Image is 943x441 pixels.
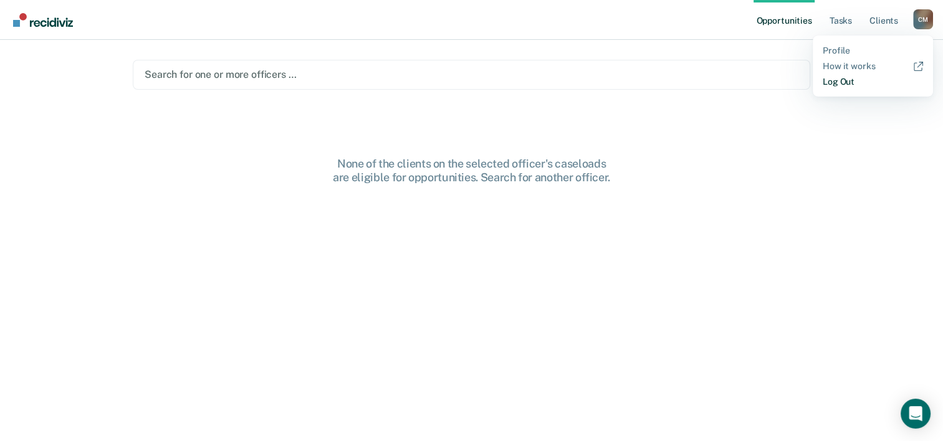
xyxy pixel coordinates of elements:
[13,13,73,27] img: Recidiviz
[272,157,671,184] div: None of the clients on the selected officer's caseloads are eligible for opportunities. Search fo...
[913,9,933,29] div: C M
[823,45,923,56] a: Profile
[913,9,933,29] button: Profile dropdown button
[901,399,931,429] div: Open Intercom Messenger
[823,61,923,72] a: How it works
[823,77,923,87] a: Log Out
